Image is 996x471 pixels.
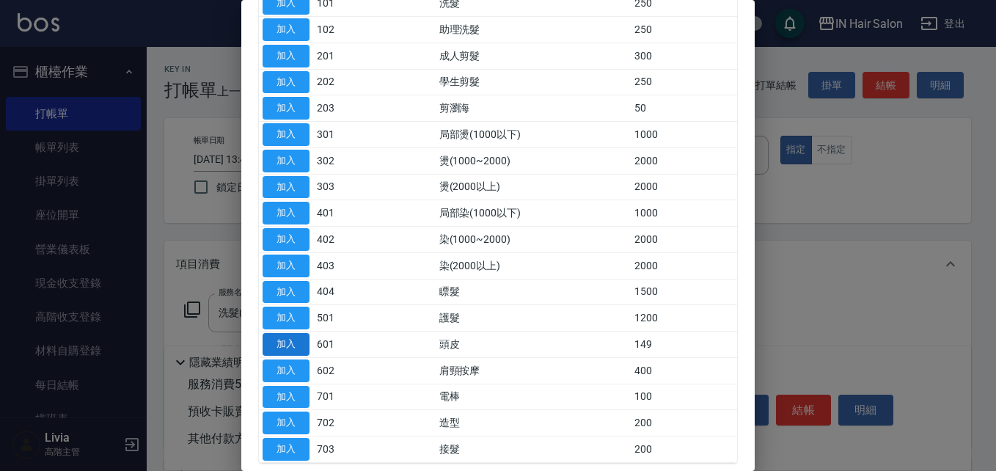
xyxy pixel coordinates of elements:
[263,71,310,94] button: 加入
[263,307,310,329] button: 加入
[263,150,310,172] button: 加入
[313,305,374,332] td: 501
[631,147,737,174] td: 2000
[313,174,374,200] td: 303
[313,95,374,122] td: 203
[263,228,310,251] button: 加入
[631,174,737,200] td: 2000
[263,45,310,67] button: 加入
[313,437,374,463] td: 703
[436,43,631,69] td: 成人剪髮
[436,357,631,384] td: 肩頸按摩
[436,95,631,122] td: 剪瀏海
[436,437,631,463] td: 接髮
[263,438,310,461] button: 加入
[631,279,737,305] td: 1500
[631,384,737,410] td: 100
[313,410,374,437] td: 702
[313,43,374,69] td: 201
[436,227,631,253] td: 染(1000~2000)
[436,122,631,148] td: 局部燙(1000以下)
[436,305,631,332] td: 護髮
[631,200,737,227] td: 1000
[263,97,310,120] button: 加入
[436,147,631,174] td: 燙(1000~2000)
[631,437,737,463] td: 200
[436,332,631,358] td: 頭皮
[631,95,737,122] td: 50
[313,200,374,227] td: 401
[436,17,631,43] td: 助理洗髮
[631,69,737,95] td: 250
[436,410,631,437] td: 造型
[436,69,631,95] td: 學生剪髮
[263,412,310,434] button: 加入
[263,18,310,41] button: 加入
[263,333,310,356] button: 加入
[313,147,374,174] td: 302
[263,123,310,146] button: 加入
[631,227,737,253] td: 2000
[263,255,310,277] button: 加入
[631,252,737,279] td: 2000
[631,332,737,358] td: 149
[263,202,310,224] button: 加入
[263,281,310,304] button: 加入
[631,305,737,332] td: 1200
[436,174,631,200] td: 燙(2000以上)
[436,279,631,305] td: 瞟髮
[631,17,737,43] td: 250
[263,176,310,199] button: 加入
[631,43,737,69] td: 300
[313,357,374,384] td: 602
[313,17,374,43] td: 102
[436,252,631,279] td: 染(2000以上)
[313,279,374,305] td: 404
[631,357,737,384] td: 400
[313,252,374,279] td: 403
[436,384,631,410] td: 電棒
[313,332,374,358] td: 601
[313,227,374,253] td: 402
[313,69,374,95] td: 202
[631,410,737,437] td: 200
[313,384,374,410] td: 701
[313,122,374,148] td: 301
[631,122,737,148] td: 1000
[263,386,310,409] button: 加入
[263,359,310,382] button: 加入
[436,200,631,227] td: 局部染(1000以下)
